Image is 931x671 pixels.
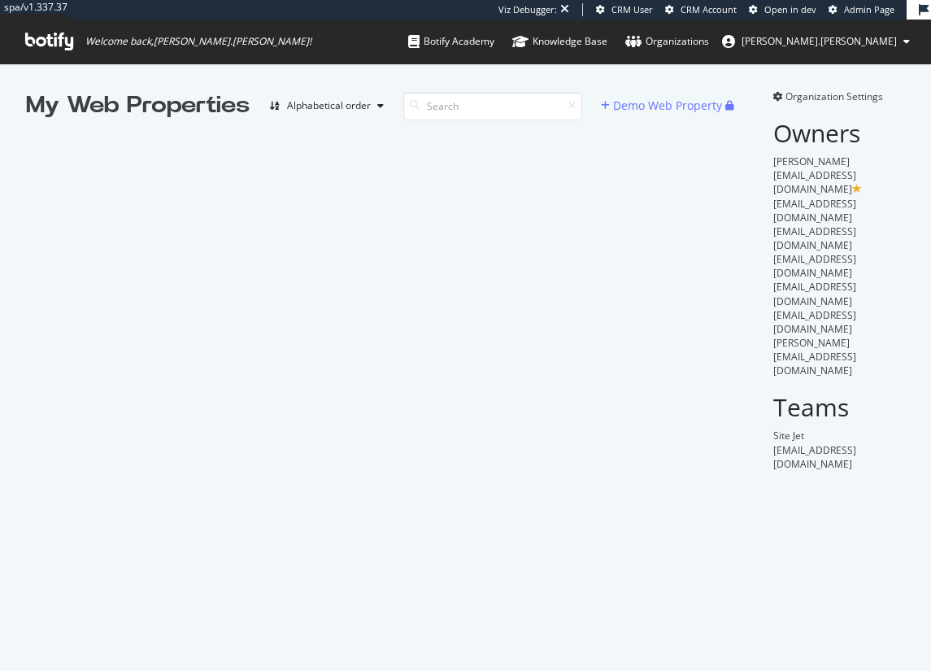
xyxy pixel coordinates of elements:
[611,3,653,15] span: CRM User
[773,394,905,420] h2: Teams
[681,3,737,15] span: CRM Account
[625,33,709,50] div: Organizations
[596,3,653,16] a: CRM User
[773,120,905,146] h2: Owners
[512,20,607,63] a: Knowledge Base
[773,429,905,442] div: Site Jet
[408,20,494,63] a: Botify Academy
[773,308,856,336] span: [EMAIL_ADDRESS][DOMAIN_NAME]
[773,197,856,224] span: [EMAIL_ADDRESS][DOMAIN_NAME]
[773,252,856,280] span: [EMAIL_ADDRESS][DOMAIN_NAME]
[26,89,250,122] div: My Web Properties
[844,3,894,15] span: Admin Page
[263,93,390,119] button: Alphabetical order
[749,3,816,16] a: Open in dev
[601,93,725,119] button: Demo Web Property
[742,34,897,48] span: jeffrey.louella
[498,3,557,16] div: Viz Debugger:
[773,155,856,196] span: [PERSON_NAME][EMAIL_ADDRESS][DOMAIN_NAME]
[613,98,722,114] div: Demo Web Property
[287,101,371,111] div: Alphabetical order
[403,92,582,120] input: Search
[773,224,856,252] span: [EMAIL_ADDRESS][DOMAIN_NAME]
[512,33,607,50] div: Knowledge Base
[709,28,923,54] button: [PERSON_NAME].[PERSON_NAME]
[601,98,725,112] a: Demo Web Property
[764,3,816,15] span: Open in dev
[773,280,856,307] span: [EMAIL_ADDRESS][DOMAIN_NAME]
[773,443,856,471] span: [EMAIL_ADDRESS][DOMAIN_NAME]
[408,33,494,50] div: Botify Academy
[773,336,856,377] span: [PERSON_NAME][EMAIL_ADDRESS][DOMAIN_NAME]
[665,3,737,16] a: CRM Account
[85,35,311,48] span: Welcome back, [PERSON_NAME].[PERSON_NAME] !
[785,89,883,103] span: Organization Settings
[829,3,894,16] a: Admin Page
[625,20,709,63] a: Organizations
